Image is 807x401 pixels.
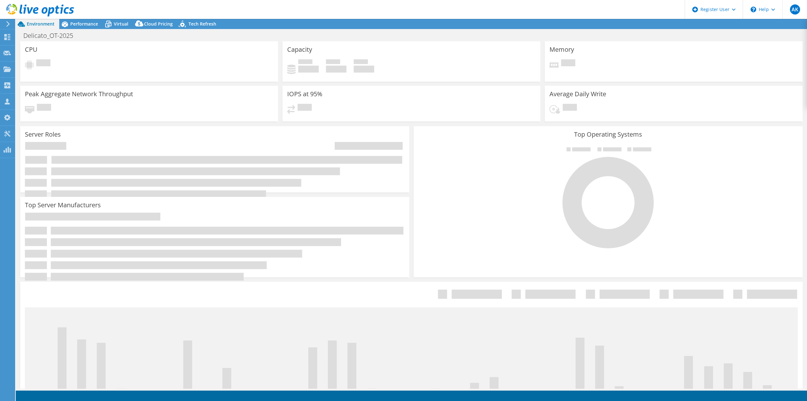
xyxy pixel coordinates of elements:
span: Total [354,59,368,66]
span: Pending [36,59,50,68]
span: Used [298,59,312,66]
h3: Memory [549,46,574,53]
span: Pending [561,59,575,68]
span: Pending [298,104,312,112]
h3: Peak Aggregate Network Throughput [25,91,133,97]
h4: 0 GiB [298,66,319,73]
h4: 0 GiB [354,66,374,73]
h3: Average Daily Write [549,91,606,97]
span: Environment [27,21,55,27]
h1: Delicato_OT-2025 [20,32,83,39]
span: Pending [37,104,51,112]
svg: \n [751,7,756,12]
span: AK [790,4,800,15]
span: Free [326,59,340,66]
h4: 0 GiB [326,66,346,73]
span: Virtual [114,21,128,27]
h3: Top Operating Systems [418,131,798,138]
span: Pending [563,104,577,112]
span: Cloud Pricing [144,21,173,27]
h3: Server Roles [25,131,61,138]
h3: IOPS at 95% [287,91,322,97]
h3: Top Server Manufacturers [25,202,101,209]
span: Performance [70,21,98,27]
h3: CPU [25,46,38,53]
span: Tech Refresh [189,21,216,27]
h3: Capacity [287,46,312,53]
